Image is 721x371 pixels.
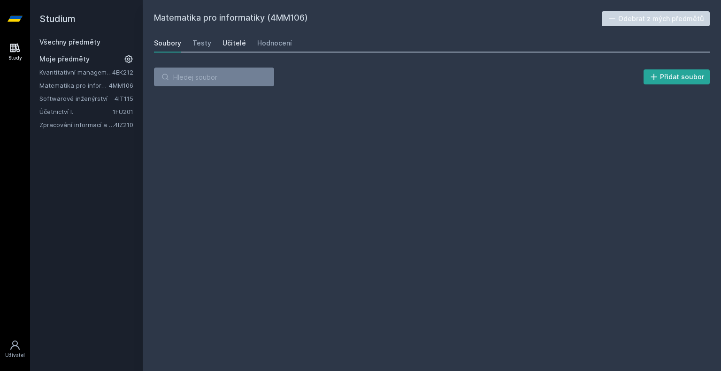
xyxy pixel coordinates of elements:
[154,34,181,53] a: Soubory
[222,34,246,53] a: Učitelé
[2,38,28,66] a: Study
[154,38,181,48] div: Soubory
[602,11,710,26] button: Odebrat z mých předmětů
[257,34,292,53] a: Hodnocení
[154,11,602,26] h2: Matematika pro informatiky (4MM106)
[39,54,90,64] span: Moje předměty
[192,34,211,53] a: Testy
[154,68,274,86] input: Hledej soubor
[257,38,292,48] div: Hodnocení
[39,107,113,116] a: Účetnictví I.
[222,38,246,48] div: Učitelé
[192,38,211,48] div: Testy
[39,120,114,129] a: Zpracování informací a znalostí
[112,68,133,76] a: 4EK212
[39,94,115,103] a: Softwarové inženýrství
[2,335,28,363] a: Uživatel
[644,69,710,84] button: Přidat soubor
[114,121,133,129] a: 4IZ210
[8,54,22,61] div: Study
[115,95,133,102] a: 4IT115
[5,352,25,359] div: Uživatel
[39,38,100,46] a: Všechny předměty
[39,68,112,77] a: Kvantitativní management
[39,81,109,90] a: Matematika pro informatiky
[109,82,133,89] a: 4MM106
[113,108,133,115] a: 1FU201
